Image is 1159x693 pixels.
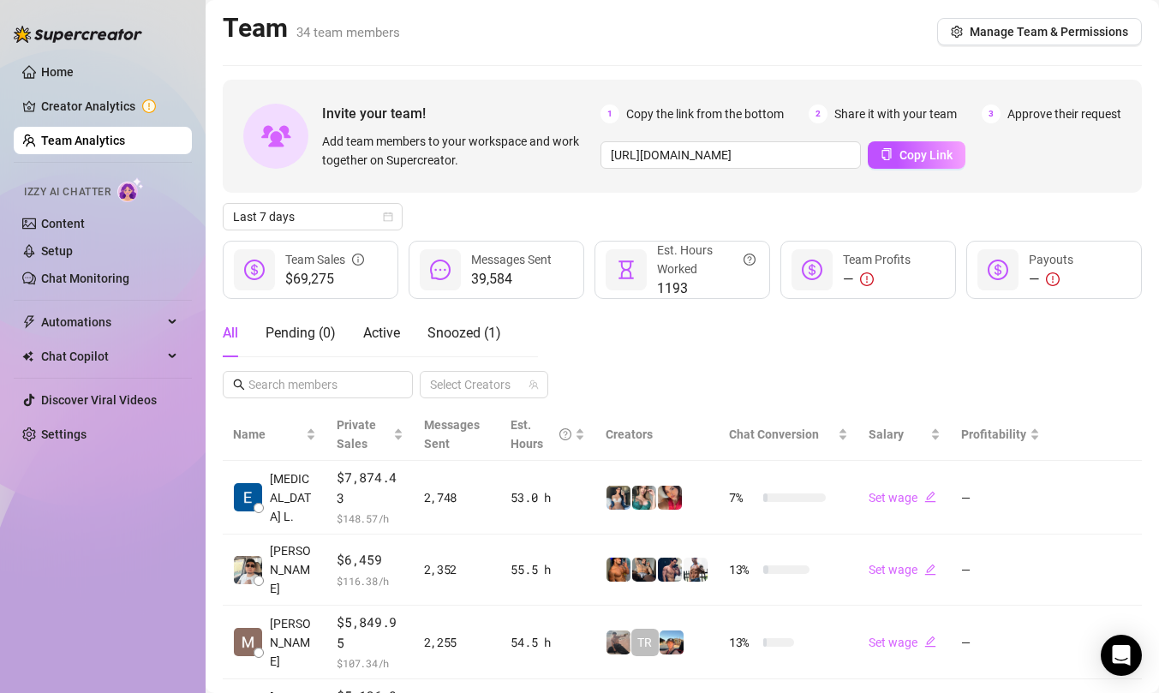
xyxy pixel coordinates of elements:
[41,272,129,285] a: Chat Monitoring
[809,105,827,123] span: 2
[233,425,302,444] span: Name
[843,269,911,290] div: —
[970,25,1128,39] span: Manage Team & Permissions
[223,323,238,344] div: All
[637,633,652,652] span: TR
[427,325,501,341] span: Snoozed ( 1 )
[834,105,957,123] span: Share it with your team
[632,558,656,582] img: George
[337,612,403,653] span: $5,849.95
[868,141,965,169] button: Copy Link
[511,488,584,507] div: 53.0 h
[41,93,178,120] a: Creator Analytics exclamation-circle
[529,379,539,390] span: team
[1101,635,1142,676] div: Open Intercom Messenger
[951,26,963,38] span: setting
[744,241,756,278] span: question-circle
[41,134,125,147] a: Team Analytics
[41,393,157,407] a: Discover Viral Videos
[511,560,584,579] div: 55.5 h
[684,558,708,582] img: JUSTIN
[1046,272,1060,286] span: exclamation-circle
[657,278,756,299] span: 1193
[937,18,1142,45] button: Manage Team & Permissions
[223,12,400,45] h2: Team
[24,184,111,200] span: Izzy AI Chatter
[658,558,682,582] img: Axel
[843,253,911,266] span: Team Profits
[285,269,364,290] span: $69,275
[988,260,1008,280] span: dollar-circle
[22,315,36,329] span: thunderbolt
[1029,269,1073,290] div: —
[14,26,142,43] img: logo-BBDzfeDw.svg
[424,488,491,507] div: 2,748
[248,375,389,394] input: Search members
[869,427,904,441] span: Salary
[606,630,630,654] img: LC
[41,308,163,336] span: Automations
[383,212,393,222] span: calendar
[924,491,936,503] span: edit
[951,535,1050,606] td: —
[511,633,584,652] div: 54.5 h
[337,550,403,571] span: $6,459
[595,409,719,461] th: Creators
[802,260,822,280] span: dollar-circle
[270,541,316,598] span: [PERSON_NAME]
[657,241,756,278] div: Est. Hours Worked
[41,244,73,258] a: Setup
[660,630,684,654] img: Zach
[363,325,400,341] span: Active
[270,469,316,526] span: [MEDICAL_DATA] L.
[632,486,656,510] img: Zaddy
[233,379,245,391] span: search
[234,483,262,511] img: Exon Locsin
[234,556,262,584] img: Rick Gino Tarce…
[729,560,756,579] span: 13 %
[41,65,74,79] a: Home
[951,461,1050,535] td: —
[337,572,403,589] span: $ 116.38 /h
[471,269,552,290] span: 39,584
[223,409,326,461] th: Name
[424,560,491,579] div: 2,352
[626,105,784,123] span: Copy the link from the bottom
[951,606,1050,679] td: —
[337,654,403,672] span: $ 107.34 /h
[337,468,403,508] span: $7,874.43
[869,636,936,649] a: Set wageedit
[234,628,262,656] img: Mariane Subia
[285,250,364,269] div: Team Sales
[337,418,376,451] span: Private Sales
[322,103,600,124] span: Invite your team!
[606,486,630,510] img: Katy
[430,260,451,280] span: message
[471,253,552,266] span: Messages Sent
[337,510,403,527] span: $ 148.57 /h
[600,105,619,123] span: 1
[352,250,364,269] span: info-circle
[41,343,163,370] span: Chat Copilot
[899,148,953,162] span: Copy Link
[424,418,480,451] span: Messages Sent
[1029,253,1073,266] span: Payouts
[22,350,33,362] img: Chat Copilot
[881,148,893,160] span: copy
[559,415,571,453] span: question-circle
[511,415,571,453] div: Est. Hours
[41,217,85,230] a: Content
[266,323,336,344] div: Pending ( 0 )
[982,105,1001,123] span: 3
[41,427,87,441] a: Settings
[869,491,936,505] a: Set wageedit
[729,488,756,507] span: 7 %
[606,558,630,582] img: JG
[924,564,936,576] span: edit
[270,614,316,671] span: [PERSON_NAME]
[424,633,491,652] div: 2,255
[924,636,936,648] span: edit
[117,177,144,202] img: AI Chatter
[961,427,1026,441] span: Profitability
[729,633,756,652] span: 13 %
